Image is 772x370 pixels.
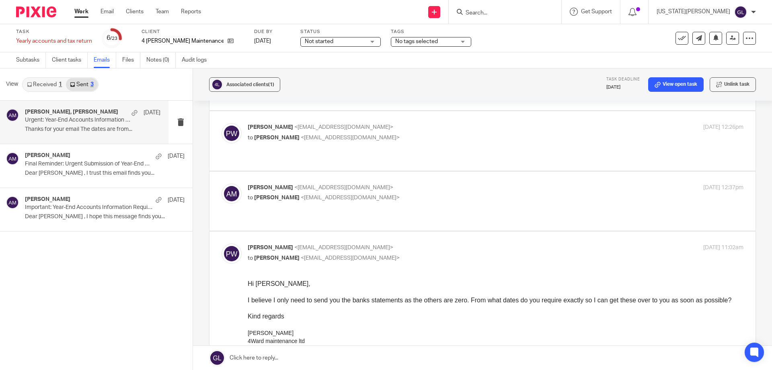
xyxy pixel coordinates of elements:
h4: [PERSON_NAME] [25,152,70,159]
p: [US_STATE][PERSON_NAME] [657,8,730,16]
span: Associated clients [226,82,274,87]
a: Emails [94,52,116,68]
p: [DATE] [606,84,640,91]
a: Clients [126,8,144,16]
span: <[EMAIL_ADDRESS][DOMAIN_NAME]> [294,185,393,190]
p: [DATE] 12:26pm [703,123,743,132]
span: Get Support [581,9,612,14]
a: Email [101,8,114,16]
span: View [6,80,18,89]
div: 6 [107,33,117,43]
p: [DATE] 11:02am [703,244,743,252]
a: Work [74,8,88,16]
span: No tags selected [395,39,438,44]
span: to [248,255,253,261]
p: [DATE] [168,152,185,160]
label: Status [300,29,381,35]
p: Dear [PERSON_NAME] , I trust this email finds you... [25,170,185,177]
label: Client [142,29,244,35]
span: Not started [305,39,333,44]
img: svg%3E [6,109,19,122]
span: <[EMAIL_ADDRESS][DOMAIN_NAME]> [301,135,400,141]
button: Associated clients(1) [209,77,280,92]
img: svg%3E [222,184,242,204]
span: (1) [268,82,274,87]
div: Hiya, [6,296,496,305]
small: /23 [110,36,117,41]
div: [PERSON_NAME] [6,351,496,359]
img: Pixie [16,6,56,17]
p: Final Reminder: Urgent Submission of Year-End Accounts [25,161,153,167]
a: View open task [648,77,704,92]
button: Unlink task [710,77,756,92]
img: svg%3E [211,79,223,91]
p: 4 [PERSON_NAME] Maintenance Ltd [142,37,224,45]
a: Reports [181,8,201,16]
a: Files [122,52,140,68]
img: svg%3E [222,244,242,264]
div: Kind regards [6,333,496,343]
p: [DATE] [144,109,160,117]
a: Subtasks [16,52,46,68]
img: svg%3E [734,6,747,19]
img: svg%3E [6,196,19,209]
span: [PERSON_NAME] [248,185,293,190]
a: Audit logs [182,52,213,68]
h4: [PERSON_NAME] [25,196,70,203]
span: to [248,195,253,201]
div: I’m currently away until the end of this week. I’ll get the information over to you by [DATE] if ... [6,314,496,324]
span: [PERSON_NAME] [254,255,300,261]
p: [DATE] 12:37pm [703,184,743,192]
span: Task deadline [606,77,640,81]
h4: [PERSON_NAME], [PERSON_NAME] [25,109,118,116]
a: [EMAIL_ADDRESS][DOMAIN_NAME] [102,280,197,287]
label: Task [16,29,92,35]
span: [PERSON_NAME] [248,245,293,250]
p: Thanks for your email The dates are from... [25,126,160,133]
span: [PERSON_NAME] [254,195,300,201]
span: [DATE] [254,38,271,44]
input: Search [465,10,537,17]
div: 1 [59,82,62,87]
p: Dear [PERSON_NAME] , I hope this message finds you... [25,213,185,220]
p: Important: Year-End Accounts Information Required [25,204,153,211]
a: [MEDICAL_DATA][EMAIL_ADDRESS][DOMAIN_NAME] [119,149,259,156]
div: 4Ward maintenance ltd [6,360,496,368]
img: svg%3E [222,123,242,143]
span: [PERSON_NAME] [248,124,293,130]
a: Notes (0) [146,52,176,68]
span: [PERSON_NAME] [254,135,300,141]
span: <[EMAIL_ADDRESS][DOMAIN_NAME]> [294,245,393,250]
p: Urgent: Year-End Accounts Information Required [25,117,133,124]
span: to [248,135,253,141]
a: Sent3 [66,78,97,91]
a: Client tasks [52,52,88,68]
label: Tags [391,29,471,35]
div: 3 [90,82,94,87]
a: Received1 [23,78,66,91]
a: Team [156,8,169,16]
span: <[EMAIL_ADDRESS][DOMAIN_NAME]> [301,255,400,261]
div: Yearly accounts and tax return [16,37,92,45]
img: svg%3E [6,152,19,165]
label: Due by [254,29,290,35]
span: <[EMAIL_ADDRESS][DOMAIN_NAME]> [301,195,400,201]
p: [DATE] [168,196,185,204]
span: <[EMAIL_ADDRESS][DOMAIN_NAME]> [294,124,393,130]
